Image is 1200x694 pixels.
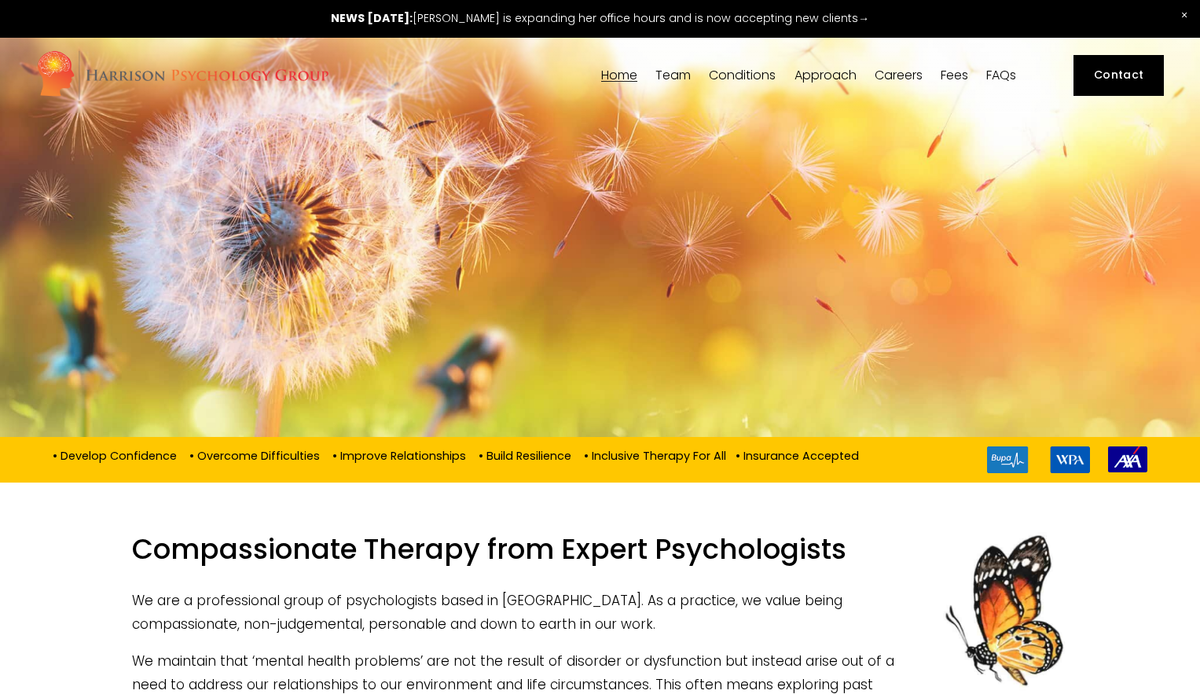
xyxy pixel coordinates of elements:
[655,68,691,83] a: folder dropdown
[132,589,1068,637] p: We are a professional group of psychologists based in [GEOGRAPHIC_DATA]. As a practice, we value ...
[36,50,329,101] img: Harrison Psychology Group
[709,68,776,83] a: folder dropdown
[1073,55,1164,96] a: Contact
[875,68,923,83] a: Careers
[132,532,1068,576] h1: Compassionate Therapy from Expert Psychologists
[941,68,968,83] a: Fees
[655,69,691,82] span: Team
[794,68,857,83] a: folder dropdown
[53,446,859,464] p: • Develop Confidence • Overcome Difficulties • Improve Relationships • Build Resilience • Inclusi...
[709,69,776,82] span: Conditions
[986,68,1016,83] a: FAQs
[794,69,857,82] span: Approach
[601,68,637,83] a: Home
